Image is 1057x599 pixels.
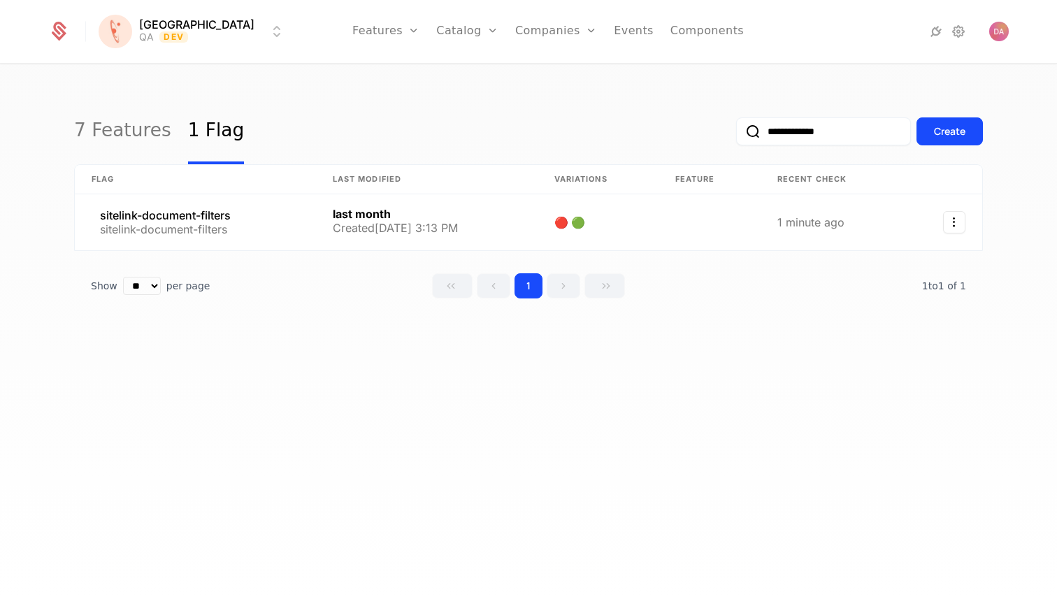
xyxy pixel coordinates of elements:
button: Open user button [989,22,1009,41]
a: 7 Features [74,99,171,164]
a: Integrations [928,23,944,40]
select: Select page size [123,277,161,295]
div: Table pagination [74,273,983,298]
div: Page navigation [432,273,625,298]
th: Flag [75,165,316,194]
th: Variations [538,165,659,194]
button: Select action [943,211,965,233]
img: Danilo Andjelic [989,22,1009,41]
div: Create [934,124,965,138]
th: Feature [659,165,761,194]
button: Create [916,117,983,145]
span: Dev [159,31,188,43]
th: Last Modified [316,165,538,194]
button: Select environment [103,16,285,47]
th: Recent check [761,165,904,194]
button: Go to previous page [477,273,510,298]
div: QA [139,30,154,44]
a: Settings [950,23,967,40]
button: Go to last page [584,273,625,298]
span: 1 [922,280,966,291]
button: Go to first page [432,273,473,298]
img: Florence [99,15,132,48]
span: Show [91,279,117,293]
span: [GEOGRAPHIC_DATA] [139,19,254,30]
button: Go to next page [547,273,580,298]
span: per page [166,279,210,293]
span: 1 to 1 of [922,280,960,291]
a: 1 Flag [188,99,245,164]
button: Go to page 1 [515,273,542,298]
